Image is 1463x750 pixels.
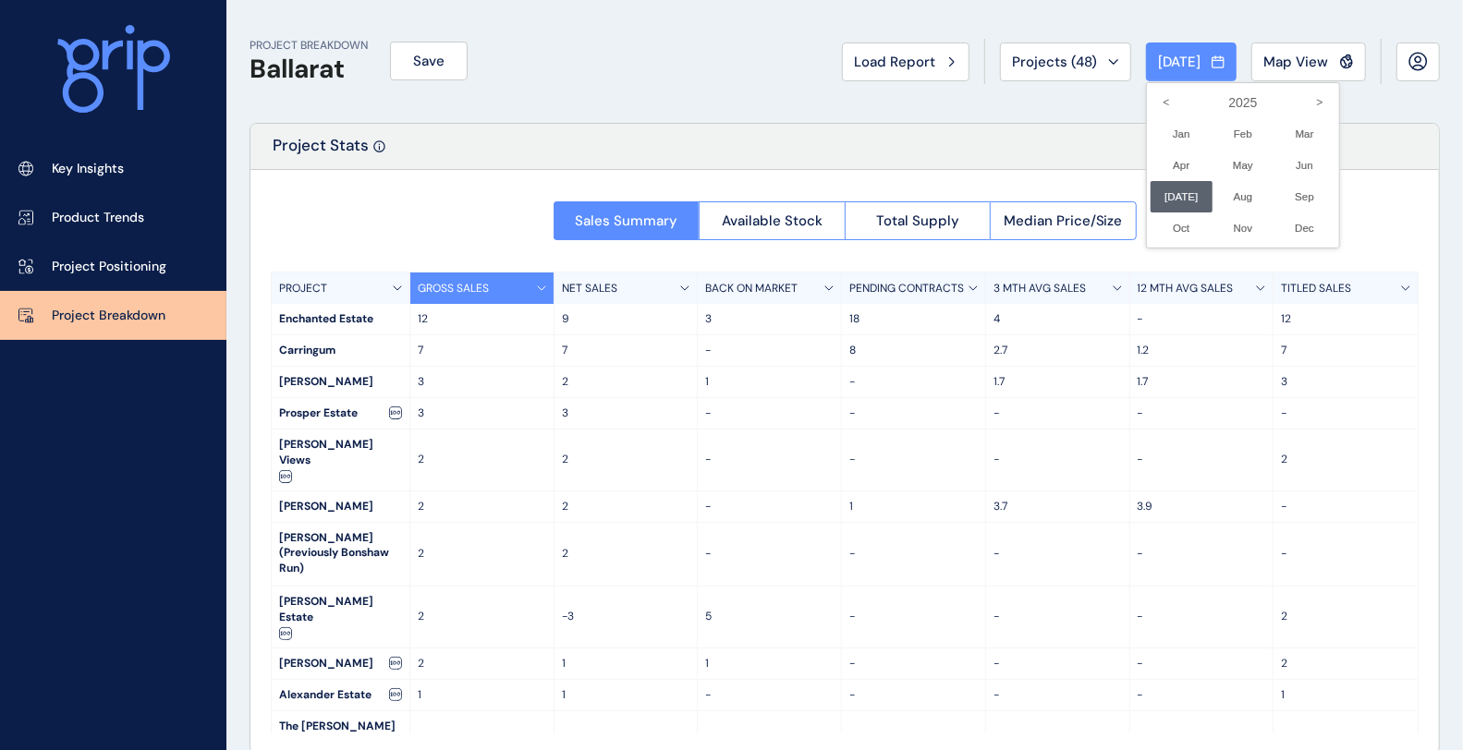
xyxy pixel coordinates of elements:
[1274,150,1335,181] li: Jun
[1213,212,1274,244] li: Nov
[1274,212,1335,244] li: Dec
[52,307,165,325] p: Project Breakdown
[52,209,144,227] p: Product Trends
[1274,181,1335,212] li: Sep
[1213,181,1274,212] li: Aug
[1151,150,1213,181] li: Apr
[1213,150,1274,181] li: May
[1213,118,1274,150] li: Feb
[1304,87,1335,118] i: >
[52,160,124,178] p: Key Insights
[1151,212,1213,244] li: Oct
[1151,181,1213,212] li: [DATE]
[1151,87,1182,118] i: <
[52,258,166,276] p: Project Positioning
[1151,118,1213,150] li: Jan
[1151,87,1335,118] label: 2025
[1274,118,1335,150] li: Mar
